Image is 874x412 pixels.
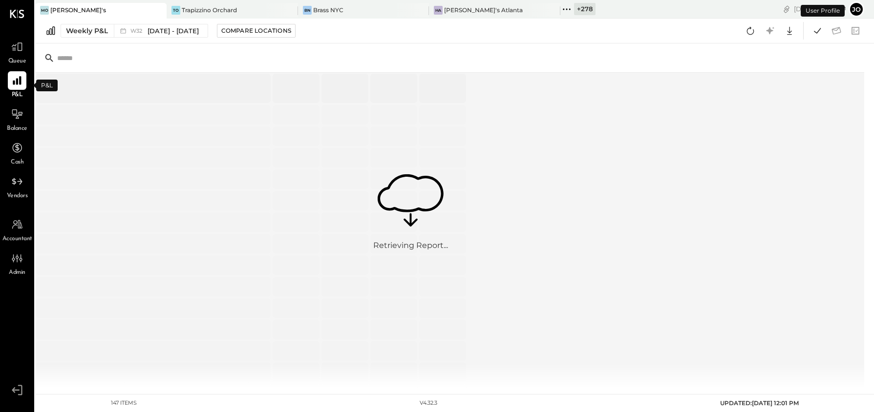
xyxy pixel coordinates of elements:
div: Retrieving Report... [373,240,448,251]
div: 147 items [111,399,137,407]
div: Trapizzino Orchard [182,6,237,14]
div: Brass NYC [313,6,343,14]
div: User Profile [801,5,845,17]
span: Balance [7,124,27,133]
a: Queue [0,38,34,66]
span: Accountant [2,235,32,244]
div: v 4.32.3 [420,399,437,407]
div: BN [303,6,312,15]
div: TO [171,6,180,15]
span: Cash [11,158,23,167]
span: W32 [130,28,145,34]
div: copy link [782,4,791,14]
a: Admin [0,249,34,277]
span: Queue [8,57,26,66]
a: Accountant [0,215,34,244]
button: Jo [849,1,864,17]
button: Compare Locations [217,24,296,38]
button: Weekly P&L W32[DATE] - [DATE] [61,24,208,38]
a: Balance [0,105,34,133]
span: [DATE] - [DATE] [148,26,199,36]
a: Cash [0,139,34,167]
div: [DATE] [794,4,846,14]
div: + 278 [574,3,596,15]
div: P&L [36,80,58,91]
div: HA [434,6,443,15]
div: [PERSON_NAME]'s Atlanta [444,6,523,14]
a: P&L [0,71,34,100]
div: Compare Locations [221,26,291,35]
div: Mo [40,6,49,15]
span: Admin [9,268,25,277]
div: Weekly P&L [66,26,108,36]
div: [PERSON_NAME]'s [50,6,106,14]
a: Vendors [0,172,34,201]
span: P&L [12,91,23,100]
span: UPDATED: [DATE] 12:01 PM [720,399,799,407]
span: Vendors [7,192,28,201]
